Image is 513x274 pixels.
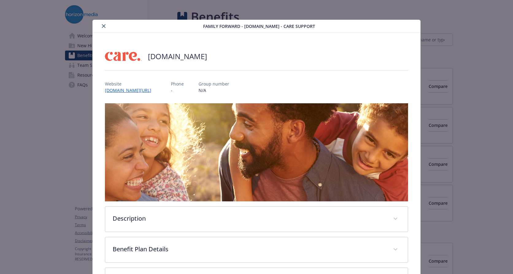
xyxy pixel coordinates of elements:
p: Phone [171,81,184,87]
p: Website [105,81,156,87]
p: Benefit Plan Details [113,245,386,254]
p: N/A [199,87,229,93]
a: [DOMAIN_NAME][URL] [105,87,156,93]
p: - [171,87,184,93]
div: Description [105,207,408,232]
button: close [100,22,107,30]
span: Family Forward - [DOMAIN_NAME] - Care Support [203,23,315,29]
img: Care.com [105,47,142,66]
p: Description [113,214,386,223]
p: Group number [199,81,229,87]
div: Benefit Plan Details [105,237,408,262]
img: banner [105,103,408,201]
h2: [DOMAIN_NAME] [148,51,207,62]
